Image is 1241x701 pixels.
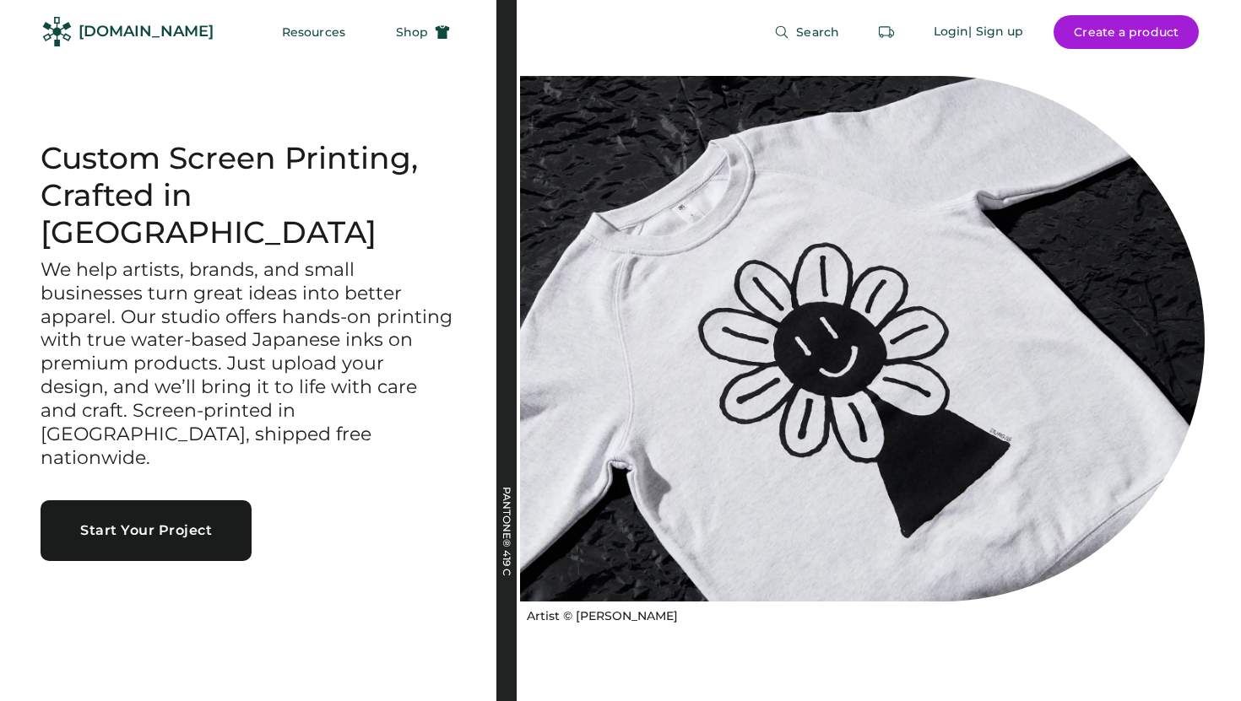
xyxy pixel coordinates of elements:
[42,17,72,46] img: Rendered Logo - Screens
[796,26,839,38] span: Search
[501,487,512,655] div: PANTONE® 419 C
[520,601,678,625] a: Artist © [PERSON_NAME]
[396,26,428,38] span: Shop
[41,258,456,470] h3: We help artists, brands, and small businesses turn great ideas into better apparel. Our studio of...
[41,500,252,561] button: Start Your Project
[41,140,456,251] h1: Custom Screen Printing, Crafted in [GEOGRAPHIC_DATA]
[79,21,214,42] div: [DOMAIN_NAME]
[376,15,470,49] button: Shop
[754,15,859,49] button: Search
[870,15,903,49] button: Retrieve an order
[262,15,366,49] button: Resources
[527,608,678,625] div: Artist © [PERSON_NAME]
[968,24,1023,40] div: | Sign up
[934,24,969,40] div: Login
[1054,15,1199,49] button: Create a product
